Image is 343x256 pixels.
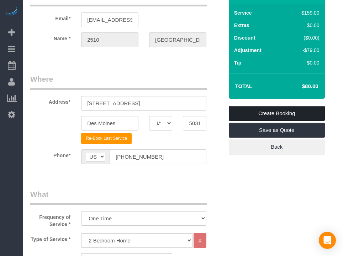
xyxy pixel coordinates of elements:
[229,123,325,138] a: Save as Quote
[81,116,138,130] input: City*
[286,47,320,54] div: -$79.00
[81,12,138,27] input: Email*
[234,9,252,16] label: Service
[234,22,249,29] label: Extras
[81,133,132,144] button: Re-Book Last Service
[286,9,320,16] div: $159.00
[234,47,262,54] label: Adjustment
[25,149,76,159] label: Phone*
[149,32,206,47] input: Last Name*
[30,74,207,90] legend: Where
[280,83,318,89] h4: $80.00
[81,32,138,47] input: First Name*
[25,32,76,42] label: Name *
[25,233,76,243] label: Type of Service *
[286,22,320,29] div: $0.00
[30,189,207,205] legend: What
[286,59,320,66] div: $0.00
[235,83,253,89] strong: Total
[229,139,325,154] a: Back
[234,59,242,66] label: Tip
[229,106,325,121] a: Create Booking
[110,149,206,164] input: Phone*
[319,232,336,249] div: Open Intercom Messenger
[25,96,76,106] label: Address*
[25,211,76,228] label: Frequency of Service *
[286,34,320,41] div: ($0.00)
[25,12,76,22] label: Email*
[183,116,206,130] input: Zip Code*
[234,34,255,41] label: Discount
[4,7,19,17] img: Automaid Logo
